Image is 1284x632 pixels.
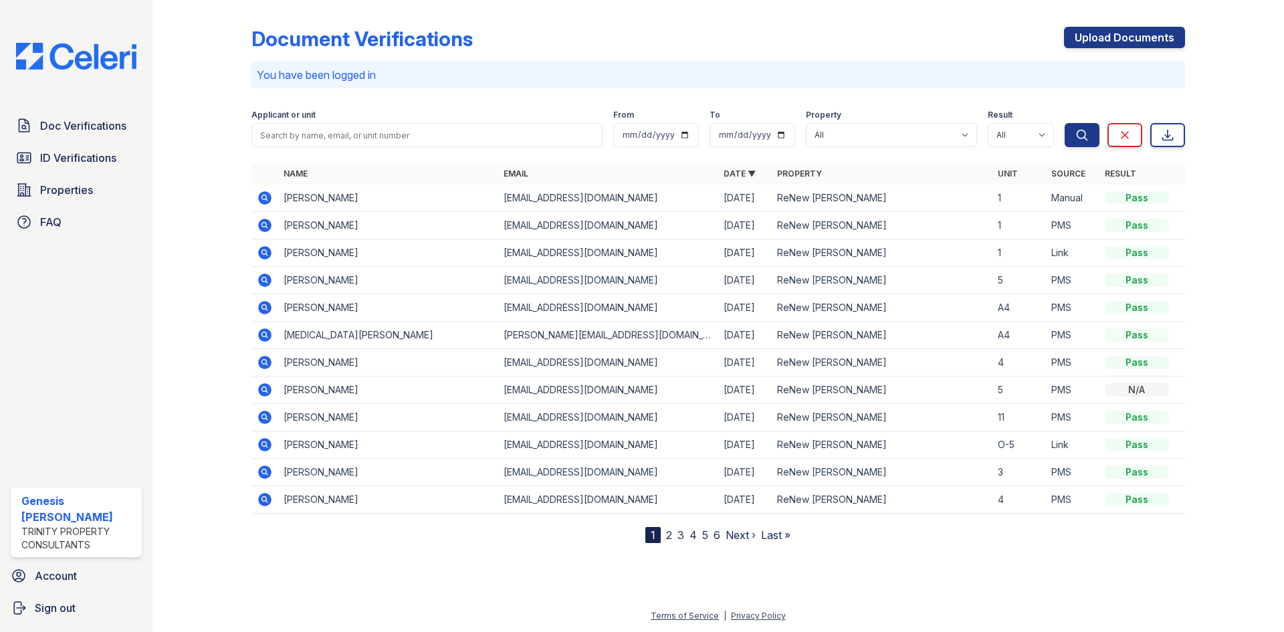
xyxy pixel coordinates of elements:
[1105,169,1136,179] a: Result
[498,239,718,267] td: [EMAIL_ADDRESS][DOMAIN_NAME]
[677,528,684,542] a: 3
[1105,246,1169,259] div: Pass
[772,267,992,294] td: ReNew [PERSON_NAME]
[40,150,116,166] span: ID Verifications
[724,169,756,179] a: Date ▼
[714,528,720,542] a: 6
[1046,322,1099,349] td: PMS
[1105,301,1169,314] div: Pass
[498,349,718,377] td: [EMAIL_ADDRESS][DOMAIN_NAME]
[5,43,147,70] img: CE_Logo_Blue-a8612792a0a2168367f1c8372b55b34899dd931a85d93a1a3d3e32e68fde9ad4.png
[35,568,77,584] span: Account
[278,459,498,486] td: [PERSON_NAME]
[278,294,498,322] td: [PERSON_NAME]
[772,212,992,239] td: ReNew [PERSON_NAME]
[718,267,772,294] td: [DATE]
[992,377,1046,404] td: 5
[278,349,498,377] td: [PERSON_NAME]
[718,431,772,459] td: [DATE]
[666,528,672,542] a: 2
[992,459,1046,486] td: 3
[40,214,62,230] span: FAQ
[251,27,473,51] div: Document Verifications
[1046,459,1099,486] td: PMS
[1105,328,1169,342] div: Pass
[718,185,772,212] td: [DATE]
[278,377,498,404] td: [PERSON_NAME]
[689,528,697,542] a: 4
[278,267,498,294] td: [PERSON_NAME]
[5,595,147,621] a: Sign out
[1105,219,1169,232] div: Pass
[1064,27,1185,48] a: Upload Documents
[1046,349,1099,377] td: PMS
[772,239,992,267] td: ReNew [PERSON_NAME]
[1105,465,1169,479] div: Pass
[992,185,1046,212] td: 1
[761,528,790,542] a: Last »
[1046,294,1099,322] td: PMS
[251,123,603,147] input: Search by name, email, or unit number
[777,169,822,179] a: Property
[718,322,772,349] td: [DATE]
[278,486,498,514] td: [PERSON_NAME]
[710,110,720,120] label: To
[21,493,136,525] div: Genesis [PERSON_NAME]
[613,110,634,120] label: From
[726,528,756,542] a: Next ›
[772,459,992,486] td: ReNew [PERSON_NAME]
[772,322,992,349] td: ReNew [PERSON_NAME]
[1046,239,1099,267] td: Link
[772,486,992,514] td: ReNew [PERSON_NAME]
[806,110,841,120] label: Property
[504,169,528,179] a: Email
[718,349,772,377] td: [DATE]
[772,404,992,431] td: ReNew [PERSON_NAME]
[718,377,772,404] td: [DATE]
[498,294,718,322] td: [EMAIL_ADDRESS][DOMAIN_NAME]
[1046,267,1099,294] td: PMS
[11,177,142,203] a: Properties
[498,267,718,294] td: [EMAIL_ADDRESS][DOMAIN_NAME]
[772,377,992,404] td: ReNew [PERSON_NAME]
[1046,431,1099,459] td: Link
[498,459,718,486] td: [EMAIL_ADDRESS][DOMAIN_NAME]
[257,67,1180,83] p: You have been logged in
[718,486,772,514] td: [DATE]
[718,404,772,431] td: [DATE]
[1105,438,1169,451] div: Pass
[992,267,1046,294] td: 5
[251,110,316,120] label: Applicant or unit
[498,185,718,212] td: [EMAIL_ADDRESS][DOMAIN_NAME]
[498,212,718,239] td: [EMAIL_ADDRESS][DOMAIN_NAME]
[498,404,718,431] td: [EMAIL_ADDRESS][DOMAIN_NAME]
[5,562,147,589] a: Account
[718,294,772,322] td: [DATE]
[992,322,1046,349] td: A4
[284,169,308,179] a: Name
[1105,383,1169,397] div: N/A
[278,239,498,267] td: [PERSON_NAME]
[772,185,992,212] td: ReNew [PERSON_NAME]
[992,486,1046,514] td: 4
[988,110,1012,120] label: Result
[1046,404,1099,431] td: PMS
[651,611,719,621] a: Terms of Service
[998,169,1018,179] a: Unit
[1105,274,1169,287] div: Pass
[772,294,992,322] td: ReNew [PERSON_NAME]
[278,185,498,212] td: [PERSON_NAME]
[1046,377,1099,404] td: PMS
[1105,356,1169,369] div: Pass
[992,239,1046,267] td: 1
[40,118,126,134] span: Doc Verifications
[21,525,136,552] div: Trinity Property Consultants
[278,404,498,431] td: [PERSON_NAME]
[992,431,1046,459] td: O-5
[718,239,772,267] td: [DATE]
[992,349,1046,377] td: 4
[718,212,772,239] td: [DATE]
[1046,486,1099,514] td: PMS
[992,404,1046,431] td: 11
